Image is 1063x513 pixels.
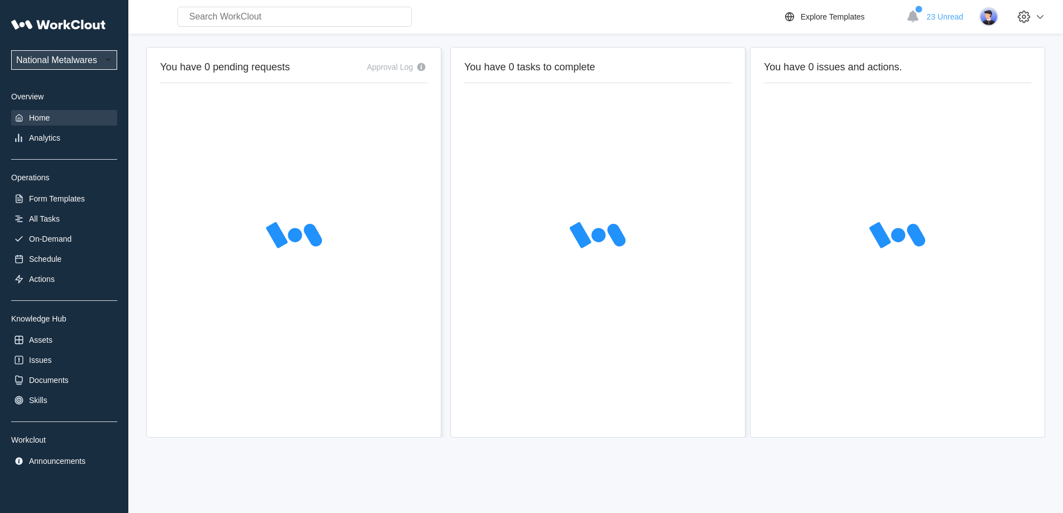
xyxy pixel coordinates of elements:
[11,173,117,182] div: Operations
[11,231,117,247] a: On-Demand
[927,12,963,21] span: 23 Unread
[367,63,413,71] div: Approval Log
[11,92,117,101] div: Overview
[29,194,85,203] div: Form Templates
[11,392,117,408] a: Skills
[11,251,117,267] a: Schedule
[11,271,117,287] a: Actions
[11,332,117,348] a: Assets
[11,352,117,368] a: Issues
[29,234,71,243] div: On-Demand
[979,7,998,26] img: user-5.png
[29,255,61,263] div: Schedule
[783,10,901,23] a: Explore Templates
[11,372,117,388] a: Documents
[29,214,60,223] div: All Tasks
[29,396,47,405] div: Skills
[11,211,117,227] a: All Tasks
[11,314,117,323] div: Knowledge Hub
[29,376,69,385] div: Documents
[11,191,117,207] a: Form Templates
[764,61,1031,74] h2: You have 0 issues and actions.
[29,275,55,284] div: Actions
[160,61,290,74] h2: You have 0 pending requests
[29,335,52,344] div: Assets
[29,356,51,365] div: Issues
[11,130,117,146] a: Analytics
[464,61,732,74] h2: You have 0 tasks to complete
[29,113,50,122] div: Home
[29,133,60,142] div: Analytics
[801,12,865,21] div: Explore Templates
[11,435,117,444] div: Workclout
[177,7,412,27] input: Search WorkClout
[11,110,117,126] a: Home
[29,457,85,466] div: Announcements
[11,453,117,469] a: Announcements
